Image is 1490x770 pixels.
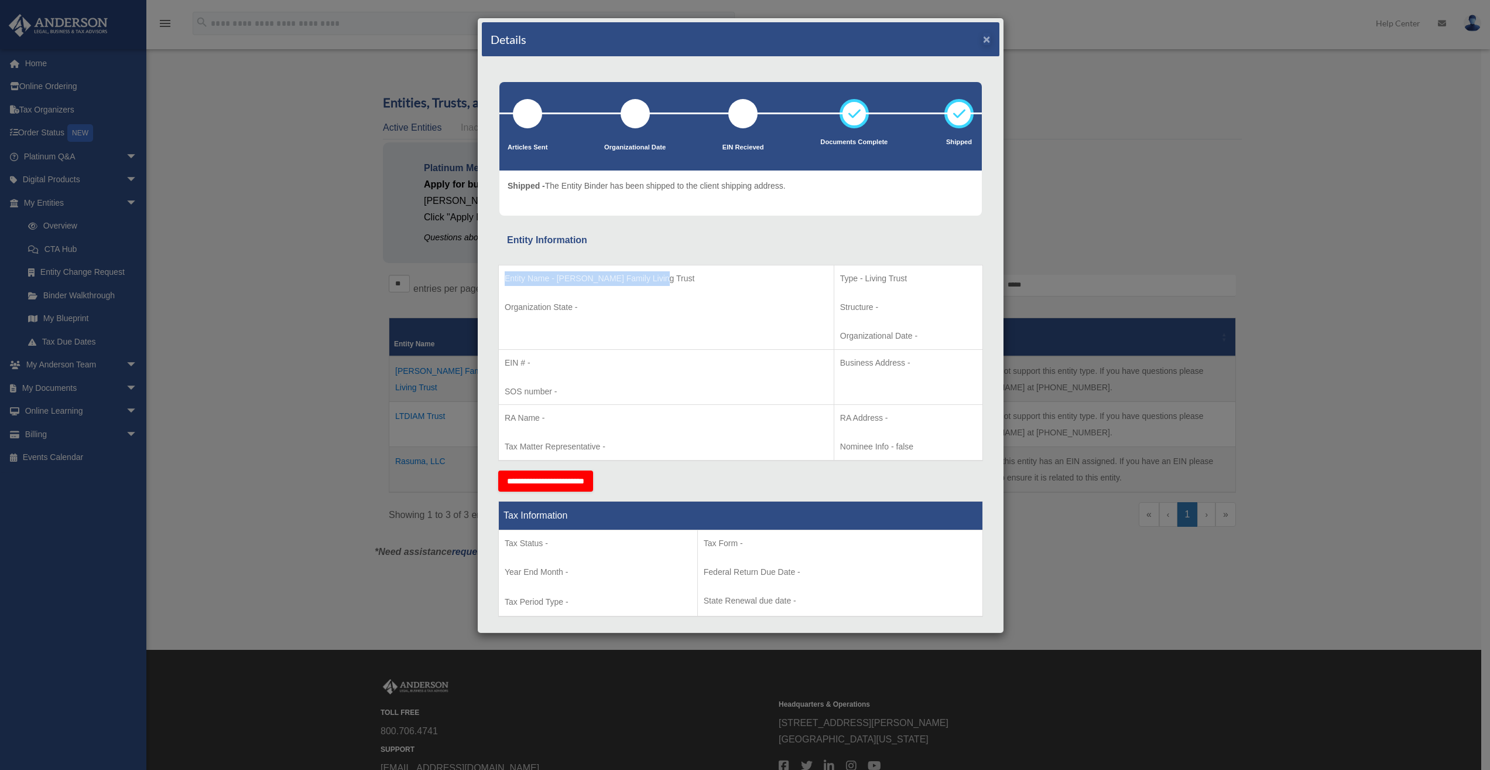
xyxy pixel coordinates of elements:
[507,232,974,248] div: Entity Information
[840,329,977,343] p: Organizational Date -
[491,31,526,47] h4: Details
[604,142,666,154] p: Organizational Date
[505,300,828,315] p: Organization State -
[840,439,977,454] p: Nominee Info - false
[505,411,828,425] p: RA Name -
[944,137,974,148] p: Shipped
[499,501,983,530] th: Tax Information
[840,356,977,370] p: Business Address -
[983,33,991,45] button: ×
[704,565,977,580] p: Federal Return Due Date -
[505,384,828,399] p: SOS number -
[505,536,691,551] p: Tax Status -
[508,181,545,190] span: Shipped -
[505,271,828,286] p: Entity Name - [PERSON_NAME] Family Living Trust
[499,530,698,616] td: Tax Period Type -
[508,142,547,154] p: Articles Sent
[840,411,977,425] p: RA Address -
[704,536,977,551] p: Tax Form -
[722,142,764,154] p: EIN Recieved
[508,179,786,193] p: The Entity Binder has been shipped to the client shipping address.
[505,356,828,370] p: EIN # -
[840,300,977,315] p: Structure -
[820,137,888,148] p: Documents Complete
[505,439,828,454] p: Tax Matter Representative -
[840,271,977,286] p: Type - Living Trust
[704,594,977,608] p: State Renewal due date -
[505,565,691,580] p: Year End Month -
